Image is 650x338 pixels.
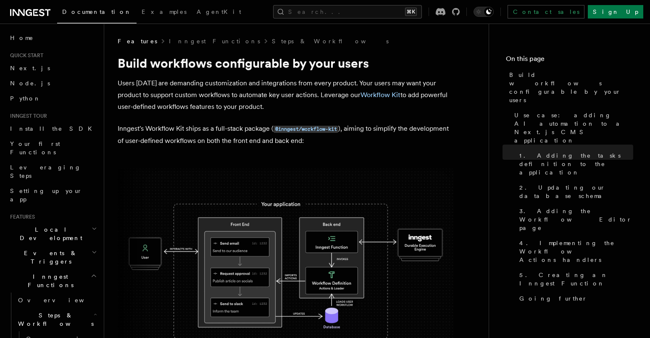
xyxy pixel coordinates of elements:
a: @inngest/workflow-kit [274,124,338,132]
span: 5. Creating an Inngest Function [519,271,633,288]
a: Contact sales [508,5,584,18]
a: Setting up your app [7,183,99,207]
span: Setting up your app [10,187,82,203]
a: Node.js [7,76,99,91]
a: 4. Implementing the Workflow Actions handlers [516,235,633,267]
button: Local Development [7,222,99,246]
a: Documentation [57,3,137,24]
span: Going further [519,294,587,303]
span: Documentation [62,8,132,15]
span: Next.js [10,65,50,71]
p: Inngest's Workflow Kit ships as a full-stack package ( ), aiming to simplify the development of u... [118,123,454,147]
a: 2. Updating our database schema [516,180,633,203]
span: Home [10,34,34,42]
a: Your first Functions [7,136,99,160]
a: 5. Creating an Inngest Function [516,267,633,291]
span: 2. Updating our database schema [519,183,633,200]
span: Build workflows configurable by your users [509,71,633,104]
span: Local Development [7,225,92,242]
button: Search...⌘K [273,5,422,18]
a: Install the SDK [7,121,99,136]
span: Steps & Workflows [15,311,94,328]
code: @inngest/workflow-kit [274,126,338,133]
span: Features [118,37,157,45]
a: Next.js [7,61,99,76]
button: Inngest Functions [7,269,99,293]
span: 4. Implementing the Workflow Actions handlers [519,239,633,264]
p: Users [DATE] are demanding customization and integrations from every product. Your users may want... [118,77,454,113]
span: Your first Functions [10,140,60,156]
a: Build workflows configurable by your users [506,67,633,108]
span: Quick start [7,52,43,59]
a: 1. Adding the tasks definition to the application [516,148,633,180]
span: 3. Adding the Workflow Editor page [519,207,633,232]
button: Steps & Workflows [15,308,99,331]
a: Workflow Kit [361,91,400,99]
span: Python [10,95,41,102]
button: Toggle dark mode [474,7,494,17]
span: Overview [18,297,105,304]
span: Node.js [10,80,50,87]
span: Events & Triggers [7,249,92,266]
button: Events & Triggers [7,246,99,269]
h4: On this page [506,54,633,67]
span: Inngest tour [7,113,47,119]
a: 3. Adding the Workflow Editor page [516,203,633,235]
kbd: ⌘K [405,8,417,16]
a: Overview [15,293,99,308]
span: Features [7,214,35,220]
a: Going further [516,291,633,306]
span: Use case: adding AI automation to a Next.js CMS application [514,111,633,145]
span: Leveraging Steps [10,164,81,179]
h1: Build workflows configurable by your users [118,55,454,71]
a: Home [7,30,99,45]
a: Sign Up [588,5,643,18]
span: Install the SDK [10,125,97,132]
a: Inngest Functions [169,37,260,45]
a: Leveraging Steps [7,160,99,183]
span: Inngest Functions [7,272,91,289]
span: Examples [142,8,187,15]
a: Use case: adding AI automation to a Next.js CMS application [511,108,633,148]
span: AgentKit [197,8,241,15]
span: 1. Adding the tasks definition to the application [519,151,633,177]
a: Python [7,91,99,106]
a: AgentKit [192,3,246,23]
a: Steps & Workflows [272,37,389,45]
a: Examples [137,3,192,23]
